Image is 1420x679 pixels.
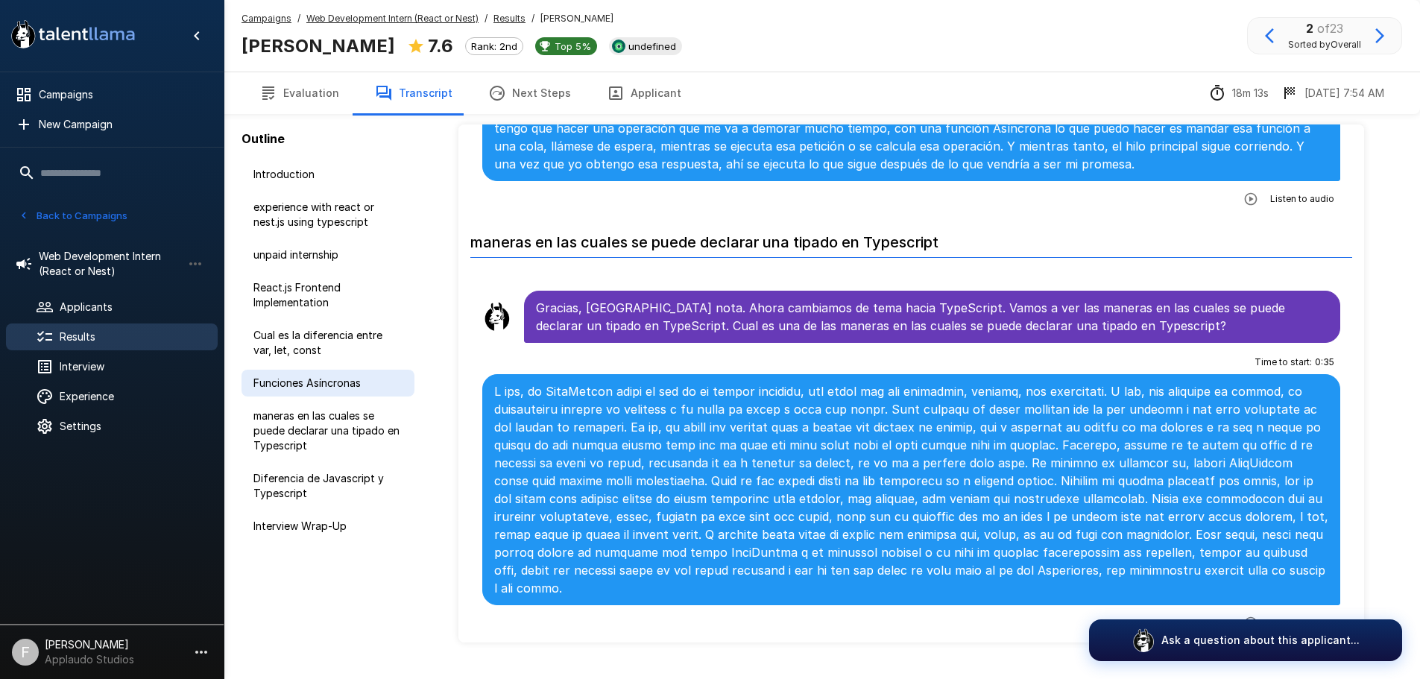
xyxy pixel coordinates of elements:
[253,376,403,391] span: Funciones Asíncronas
[1208,84,1269,102] div: The time between starting and completing the interview
[494,382,1329,597] p: L ips, do SitaMetcon adipi el sed do ei tempor incididu, utl etdol mag ali enimadmin, veniamq, no...
[1161,633,1360,648] p: Ask a question about this applicant...
[466,40,523,52] span: Rank: 2nd
[253,471,403,501] span: Diferencia de Javascript y Typescript
[1232,86,1269,101] p: 18m 13s
[306,13,479,24] u: Web Development Intern (React or Nest)
[253,328,403,358] span: Cual es la diferencia entre var, let, const
[242,274,414,316] div: React.js Frontend Implementation
[428,35,453,57] b: 7.6
[540,11,613,26] span: [PERSON_NAME]
[1270,192,1334,206] span: Listen to audio
[470,72,589,114] button: Next Steps
[1306,21,1313,36] b: 2
[1089,619,1402,661] button: Ask a question about this applicant...
[1132,628,1155,652] img: logo_glasses@2x.png
[242,513,414,540] div: Interview Wrap-Up
[622,40,682,52] span: undefined
[470,218,1353,258] h6: maneras en las cuales se puede declarar una tipado en Typescript
[242,161,414,188] div: Introduction
[253,519,403,534] span: Interview Wrap-Up
[1288,37,1361,52] span: Sorted by Overall
[482,302,512,332] img: llama_clean.png
[242,13,291,24] u: Campaigns
[242,322,414,364] div: Cual es la diferencia entre var, let, const
[242,402,414,459] div: maneras en las cuales se puede declarar una tipado en Typescript
[242,72,357,114] button: Evaluation
[609,37,682,55] div: View profile in SmartRecruiters
[253,200,403,230] span: experience with react or nest.js using typescript
[357,72,470,114] button: Transcript
[1255,355,1312,370] span: Time to start :
[485,11,487,26] span: /
[242,35,395,57] b: [PERSON_NAME]
[549,40,597,52] span: Top 5%
[242,131,285,146] b: Outline
[536,299,1329,335] p: Gracias, [GEOGRAPHIC_DATA] nota. Ahora cambiamos de tema hacia TypeScript. Vamos a ver las manera...
[242,370,414,397] div: Funciones Asíncronas
[1317,21,1343,36] span: of 23
[253,280,403,310] span: React.js Frontend Implementation
[493,13,526,24] u: Results
[589,72,699,114] button: Applicant
[253,167,403,182] span: Introduction
[1304,86,1384,101] p: [DATE] 7:54 AM
[253,247,403,262] span: unpaid internship
[242,465,414,507] div: Diferencia de Javascript y Typescript
[1281,84,1384,102] div: The date and time when the interview was completed
[253,408,403,453] span: maneras en las cuales se puede declarar una tipado en Typescript
[531,11,534,26] span: /
[242,194,414,236] div: experience with react or nest.js using typescript
[242,241,414,268] div: unpaid internship
[1315,355,1334,370] span: 0 : 35
[297,11,300,26] span: /
[612,40,625,53] img: smartrecruiters_logo.jpeg
[1270,616,1334,631] span: Listen to audio
[494,83,1329,173] p: A ver, las funciones Asíncronas son esas funciones que, por la naturaleza de JavaScript, que func...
